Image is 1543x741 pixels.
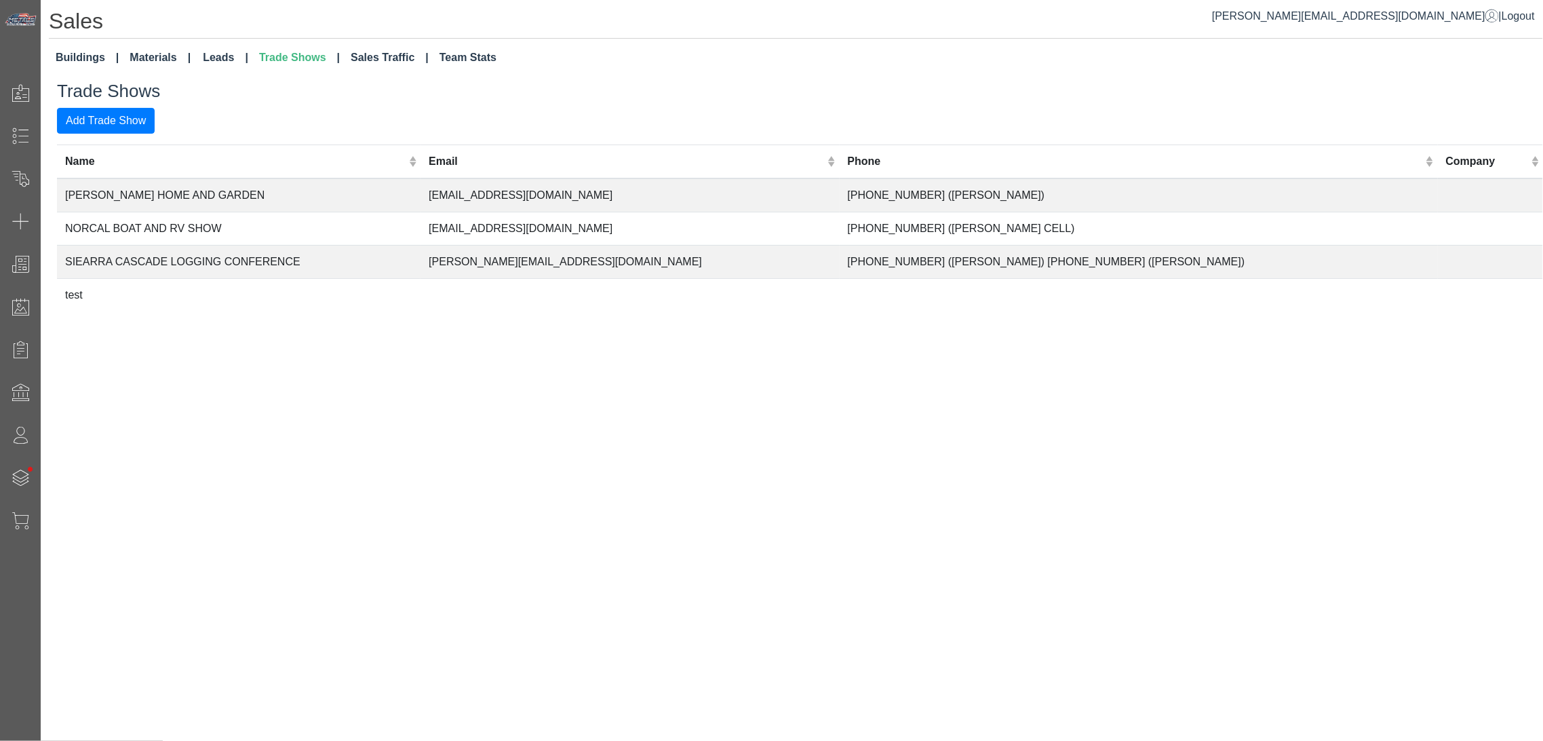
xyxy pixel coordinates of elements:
[840,178,1438,212] td: [PHONE_NUMBER] ([PERSON_NAME])
[345,44,434,71] a: Sales Traffic
[50,44,124,71] a: Buildings
[1212,8,1535,24] div: |
[1502,10,1535,22] span: Logout
[65,153,406,170] div: Name
[49,8,1543,39] h1: Sales
[4,12,38,27] img: Metals Direct Inc Logo
[57,212,421,245] td: NORCAL BOAT AND RV SHOW
[434,44,502,71] a: Team Stats
[254,44,345,71] a: Trade Shows
[1212,10,1499,22] a: [PERSON_NAME][EMAIL_ADDRESS][DOMAIN_NAME]
[421,212,839,245] td: [EMAIL_ADDRESS][DOMAIN_NAME]
[421,245,839,278] td: [PERSON_NAME][EMAIL_ADDRESS][DOMAIN_NAME]
[840,245,1438,278] td: [PHONE_NUMBER] ([PERSON_NAME]) [PHONE_NUMBER] ([PERSON_NAME])
[197,44,254,71] a: Leads
[840,212,1438,245] td: [PHONE_NUMBER] ([PERSON_NAME] CELL)
[429,153,824,170] div: Email
[13,447,47,491] span: •
[124,44,196,71] a: Materials
[57,178,421,212] td: [PERSON_NAME] HOME AND GARDEN
[848,153,1423,170] div: Phone
[57,81,1543,102] h3: Trade Shows
[57,108,155,134] button: Add Trade Show
[57,245,421,278] td: SIEARRA CASCADE LOGGING CONFERENCE
[57,278,421,311] td: test
[1446,153,1528,170] div: Company
[421,178,839,212] td: [EMAIL_ADDRESS][DOMAIN_NAME]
